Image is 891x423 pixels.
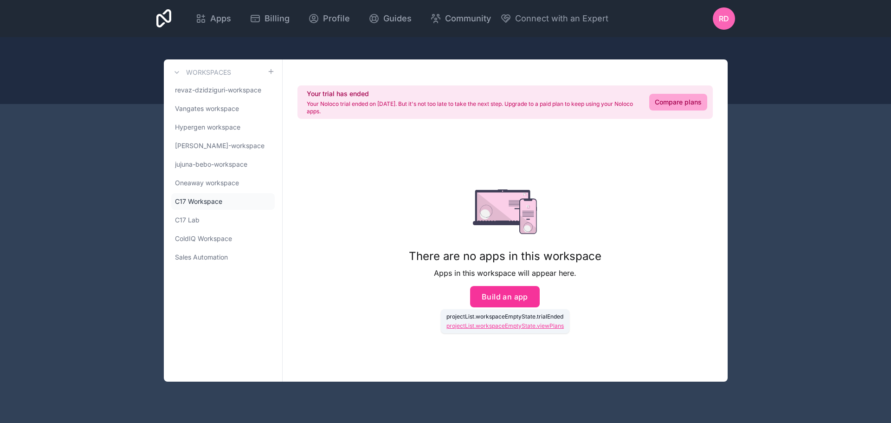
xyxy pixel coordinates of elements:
[500,12,608,25] button: Connect with an Expert
[446,313,564,320] p: projectList.workspaceEmptyState.trialEnded
[171,249,275,266] a: Sales Automation
[409,267,601,279] p: Apps in this workspace will appear here.
[515,12,608,25] span: Connect with an Expert
[188,8,239,29] a: Apps
[171,137,275,154] a: [PERSON_NAME]-workspace
[409,249,601,264] h1: There are no apps in this workspace
[171,67,231,78] a: Workspaces
[171,119,275,136] a: Hypergen workspace
[446,322,564,330] a: projectList.workspaceEmptyState.viewPlans
[171,175,275,191] a: Oneaway workspace
[470,286,540,307] button: Build an app
[175,123,240,132] span: Hypergen workspace
[171,230,275,247] a: ColdIQ Workspace
[175,253,228,262] span: Sales Automation
[210,12,231,25] span: Apps
[175,104,239,113] span: Vangates workspace
[175,215,200,225] span: C17 Lab
[323,12,350,25] span: Profile
[307,100,638,115] p: Your Noloco trial ended on [DATE]. But it's not too late to take the next step. Upgrade to a paid...
[265,12,290,25] span: Billing
[473,189,537,234] img: empty state
[175,197,222,206] span: C17 Workspace
[171,193,275,210] a: C17 Workspace
[242,8,297,29] a: Billing
[186,68,231,77] h3: Workspaces
[175,234,232,243] span: ColdIQ Workspace
[175,141,265,150] span: [PERSON_NAME]-workspace
[445,12,491,25] span: Community
[361,8,419,29] a: Guides
[171,156,275,173] a: jujuna-bebo-workspace
[175,85,261,95] span: revaz-dzidziguri-workspace
[175,178,239,188] span: Oneaway workspace
[423,8,498,29] a: Community
[171,212,275,228] a: C17 Lab
[175,160,247,169] span: jujuna-bebo-workspace
[171,82,275,98] a: revaz-dzidziguri-workspace
[307,89,638,98] h2: Your trial has ended
[301,8,357,29] a: Profile
[719,13,729,24] span: RD
[171,100,275,117] a: Vangates workspace
[383,12,412,25] span: Guides
[649,94,707,111] a: Compare plans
